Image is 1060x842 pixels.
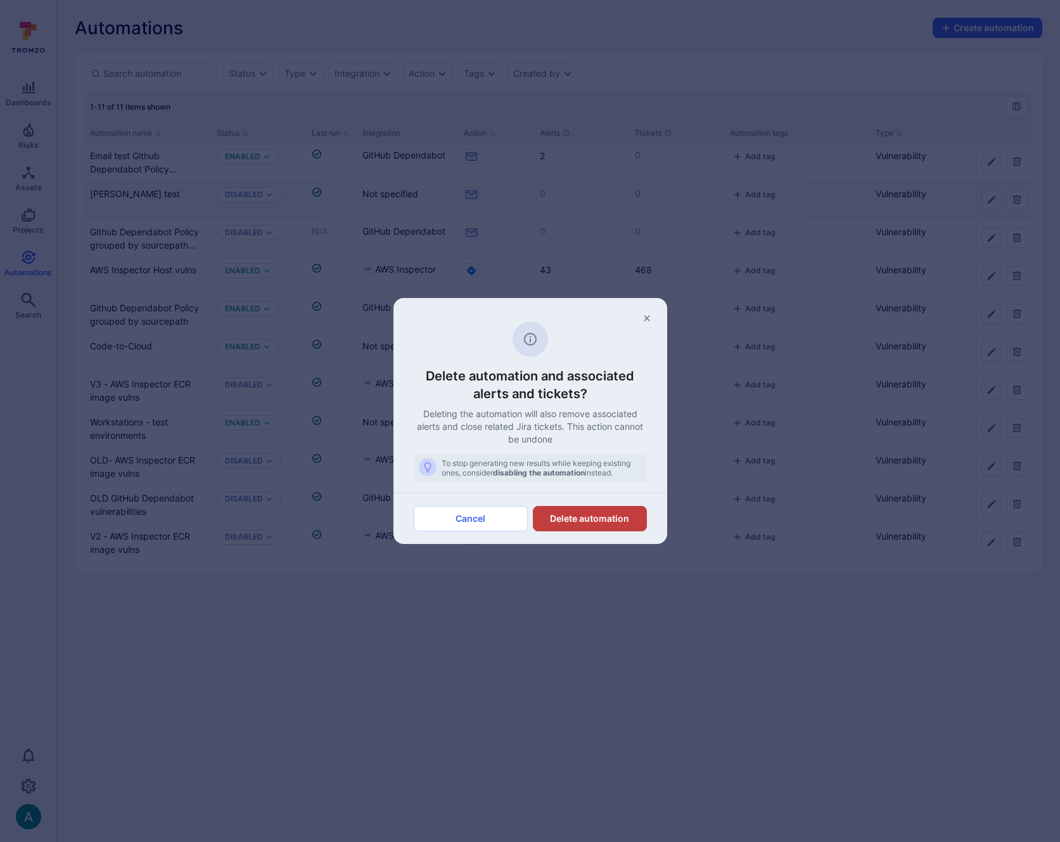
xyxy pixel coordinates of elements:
h3: Delete automation and associated alerts and tickets? [414,367,647,403]
button: Delete automation [533,506,647,531]
p: Deleting the automation will also remove associated alerts and close related Jira tickets. This a... [414,408,647,446]
button: Cancel [414,506,528,531]
span: To stop generating new results while keeping existing ones, consider instead. [442,458,642,477]
b: disabling the automation [493,468,585,477]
